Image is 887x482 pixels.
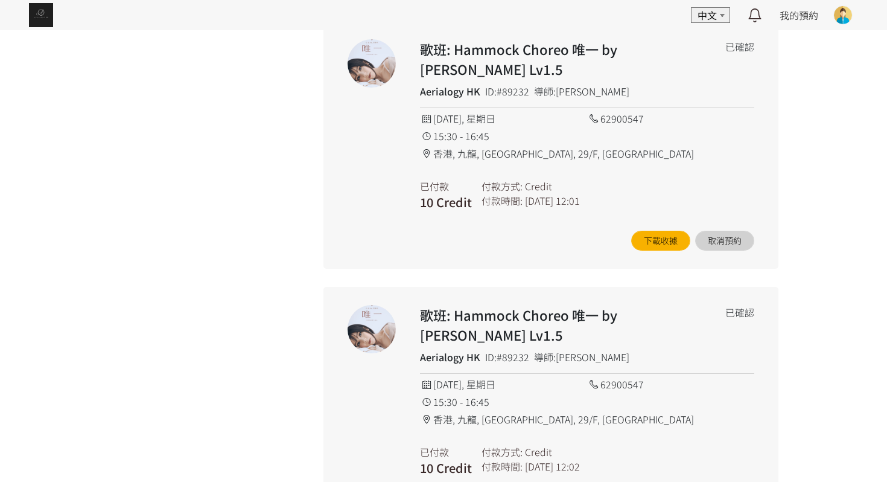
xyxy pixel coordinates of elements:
[420,39,688,79] h2: 歌班: Hammock Choreo 唯一 by [PERSON_NAME] Lv1.5
[695,231,754,251] button: 取消預約
[420,445,472,459] div: 已付款
[485,84,529,98] div: ID:#89232
[631,231,690,251] a: 下載收據
[420,84,480,98] h4: Aerialogy HK
[420,459,472,477] h3: 10 Credit
[420,350,480,364] h4: Aerialogy HK
[482,445,523,459] div: 付款方式:
[482,179,523,193] div: 付款方式:
[525,179,552,193] div: Credit
[420,305,688,345] h2: 歌班: Hammock Choreo 唯一 by [PERSON_NAME] Lv1.5
[420,111,587,126] div: [DATE], 星期日
[433,412,694,426] span: 香港, 九龍, [GEOGRAPHIC_DATA], 29/F, [GEOGRAPHIC_DATA]
[420,129,587,143] div: 15:30 - 16:45
[725,39,754,54] div: 已確認
[482,459,523,474] div: 付款時間:
[482,193,523,208] div: 付款時間:
[420,394,587,409] div: 15:30 - 16:45
[433,146,694,161] span: 香港, 九龍, [GEOGRAPHIC_DATA], 29/F, [GEOGRAPHIC_DATA]
[29,3,53,27] img: img_61c0148bb0266
[525,193,580,208] div: [DATE] 12:01
[525,445,552,459] div: Credit
[420,193,472,211] h3: 10 Credit
[534,84,629,98] div: 導師:[PERSON_NAME]
[525,459,580,474] div: [DATE] 12:02
[420,377,587,391] div: [DATE], 星期日
[485,350,529,364] div: ID:#89232
[534,350,629,364] div: 導師:[PERSON_NAME]
[725,305,754,320] div: 已確認
[780,8,818,22] a: 我的預約
[420,179,472,193] div: 已付款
